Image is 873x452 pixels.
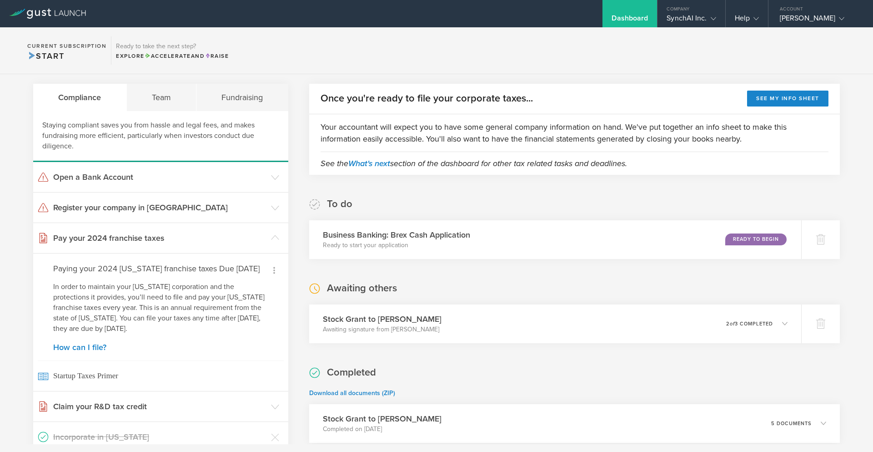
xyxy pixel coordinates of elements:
[53,263,268,274] h4: Paying your 2024 [US_STATE] franchise taxes Due [DATE]
[33,361,288,391] a: Startup Taxes Primer
[327,366,376,379] h2: Completed
[196,84,288,111] div: Fundraising
[116,43,229,50] h3: Ready to take the next step?
[323,425,442,434] p: Completed on [DATE]
[33,84,127,111] div: Compliance
[309,220,801,259] div: Business Banking: Brex Cash ApplicationReady to start your applicationReady to Begin
[27,43,106,49] h2: Current Subscription
[111,36,233,65] div: Ready to take the next step?ExploreAccelerateandRaise
[771,421,812,426] p: 5 documents
[321,92,533,105] h2: Once you're ready to file your corporate taxes...
[323,413,442,425] h3: Stock Grant to [PERSON_NAME]
[323,325,442,334] p: Awaiting signature from [PERSON_NAME]
[735,14,759,27] div: Help
[747,91,828,107] button: See my info sheet
[53,202,266,213] h3: Register your company in [GEOGRAPHIC_DATA]
[33,111,288,162] div: Staying compliant saves you from hassle and legal fees, and makes fundraising more efficient, par...
[348,158,390,168] a: What's next
[116,52,229,60] div: Explore
[53,282,268,334] p: In order to maintain your [US_STATE] corporation and the protections it provides, you’ll need to ...
[828,408,873,452] iframe: Chat Widget
[127,84,197,111] div: Team
[323,229,470,241] h3: Business Banking: Brex Cash Application
[53,343,268,351] a: How can I file?
[780,14,857,27] div: [PERSON_NAME]
[53,431,266,443] h3: Incorporate in [US_STATE]
[145,53,191,59] span: Accelerate
[321,121,828,145] p: Your accountant will expect you to have some general company information on hand. We've put toget...
[53,171,266,183] h3: Open a Bank Account
[27,51,64,61] span: Start
[323,313,442,325] h3: Stock Grant to [PERSON_NAME]
[205,53,229,59] span: Raise
[725,234,787,245] div: Ready to Begin
[726,321,773,326] p: 2 3 completed
[327,282,397,295] h2: Awaiting others
[323,241,470,250] p: Ready to start your application
[667,14,716,27] div: SynchAI Inc.
[612,14,648,27] div: Dashboard
[309,389,395,397] a: Download all documents (ZIP)
[53,401,266,412] h3: Claim your R&D tax credit
[53,232,266,244] h3: Pay your 2024 franchise taxes
[38,361,284,391] span: Startup Taxes Primer
[145,53,205,59] span: and
[327,198,352,211] h2: To do
[321,158,627,168] em: See the section of the dashboard for other tax related tasks and deadlines.
[730,321,735,327] em: of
